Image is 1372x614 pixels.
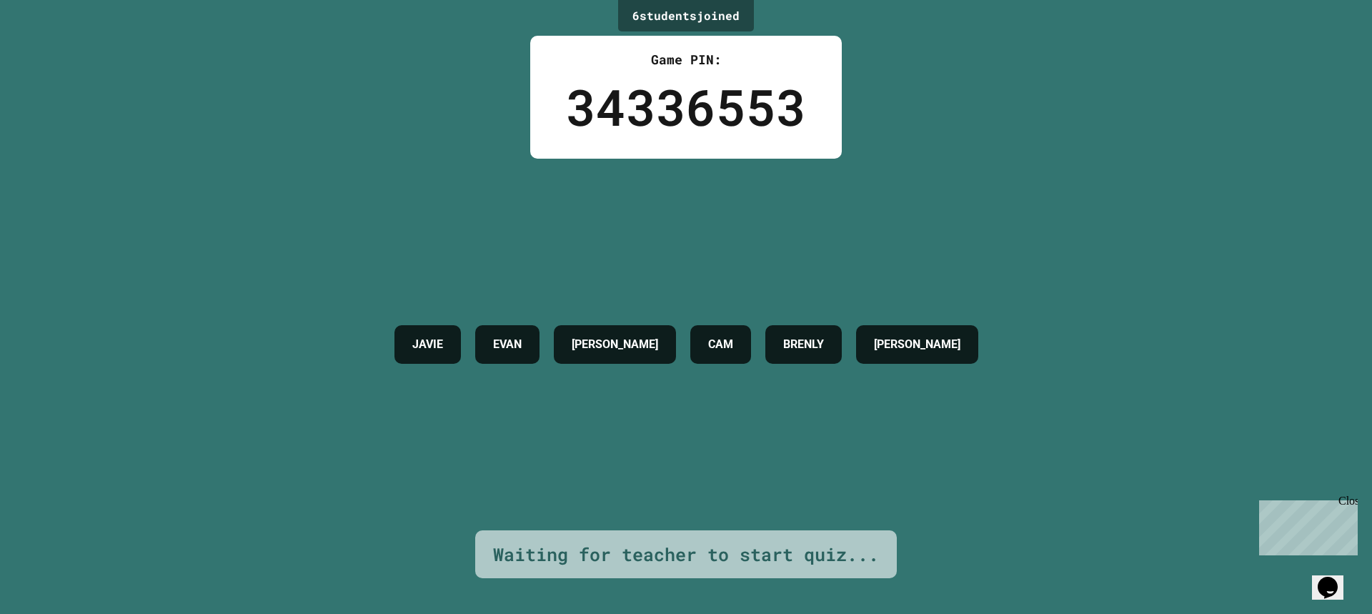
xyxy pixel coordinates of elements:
iframe: chat widget [1253,495,1358,555]
div: Chat with us now!Close [6,6,99,91]
h4: JAVIE [412,336,443,353]
h4: [PERSON_NAME] [572,336,658,353]
div: Game PIN: [566,50,806,69]
iframe: chat widget [1312,557,1358,600]
h4: BRENLY [783,336,824,353]
h4: [PERSON_NAME] [874,336,960,353]
h4: EVAN [493,336,522,353]
div: Waiting for teacher to start quiz... [493,541,879,568]
div: 34336553 [566,69,806,144]
h4: CAM [708,336,733,353]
